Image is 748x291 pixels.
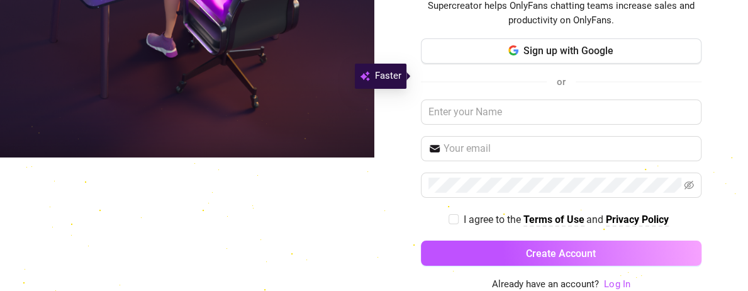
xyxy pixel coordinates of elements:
[444,141,694,156] input: Your email
[606,214,669,225] strong: Privacy Policy
[586,214,606,225] span: and
[557,76,566,88] span: or
[421,241,701,266] button: Create Account
[606,214,669,227] a: Privacy Policy
[421,100,701,125] input: Enter your Name
[375,69,401,84] span: Faster
[421,38,701,64] button: Sign up with Google
[684,180,694,190] span: eye-invisible
[360,69,370,84] img: svg%3e
[523,214,584,225] strong: Terms of Use
[523,45,613,57] span: Sign up with Google
[523,214,584,227] a: Terms of Use
[464,214,523,225] span: I agree to the
[604,278,630,290] a: Log In
[526,248,596,260] span: Create Account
